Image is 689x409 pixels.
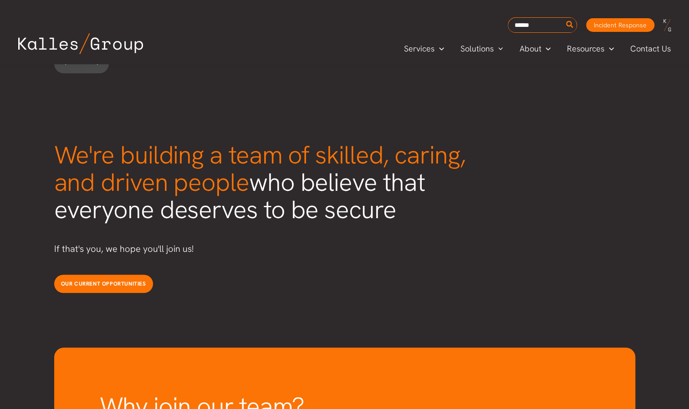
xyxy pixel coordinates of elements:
[18,33,143,54] img: Kalles Group
[460,42,494,56] span: Solutions
[630,42,671,56] span: Contact Us
[586,18,654,32] a: Incident Response
[622,42,680,56] a: Contact Us
[559,42,622,56] a: ResourcesMenu Toggle
[541,42,551,56] span: Menu Toggle
[54,138,465,226] span: who believe that everyone deserves to be secure
[567,42,604,56] span: Resources
[54,275,153,293] a: Our current opportunities
[604,42,614,56] span: Menu Toggle
[494,42,503,56] span: Menu Toggle
[404,42,434,56] span: Services
[396,41,680,56] nav: Primary Site Navigation
[452,42,511,56] a: SolutionsMenu Toggle
[54,241,482,256] p: If that's you, we hope you'll join us!
[519,42,541,56] span: About
[564,18,576,32] button: Search
[511,42,559,56] a: AboutMenu Toggle
[434,42,444,56] span: Menu Toggle
[396,42,452,56] a: ServicesMenu Toggle
[54,138,465,199] span: We're building a team of skilled, caring, and driven people
[61,280,146,287] span: Our current opportunities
